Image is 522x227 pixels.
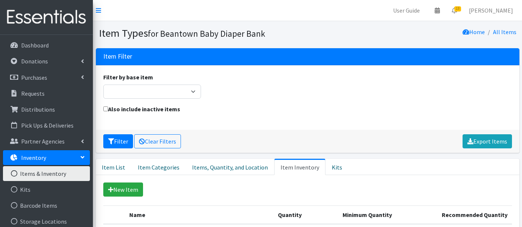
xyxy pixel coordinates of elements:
a: Purchases [3,70,90,85]
a: Kits [325,159,348,175]
button: Filter [103,134,133,148]
a: Barcode Items [3,198,90,213]
a: User Guide [387,3,426,18]
a: Partner Agencies [3,134,90,149]
a: Items & Inventory [3,166,90,181]
a: New Item [103,182,143,197]
p: Pick Ups & Deliveries [21,122,74,129]
a: Kits [3,182,90,197]
a: All Items [493,28,516,36]
th: Minimum Quantity [306,205,396,224]
th: Quantity [255,205,306,224]
input: Also include inactive items [103,106,108,111]
th: Name [125,205,255,224]
a: Dashboard [3,38,90,53]
a: Items, Quantity, and Location [186,159,274,175]
th: Recommended Quantity [396,205,512,224]
a: Clear Filters [134,134,181,148]
a: Requests [3,86,90,101]
a: Distributions [3,102,90,117]
a: Item Inventory [274,159,325,175]
p: Purchases [21,74,47,81]
a: Inventory [3,150,90,165]
p: Distributions [21,106,55,113]
label: Also include inactive items [103,105,180,113]
a: 13 [446,3,463,18]
a: [PERSON_NAME] [463,3,519,18]
h1: Item Types [99,27,305,40]
p: Partner Agencies [21,138,65,145]
h3: Item Filter [103,53,132,60]
label: Filter by base item [103,73,153,82]
span: 13 [454,6,461,11]
img: HumanEssentials [3,5,90,30]
a: Pick Ups & Deliveries [3,118,90,133]
a: Item List [96,159,132,175]
p: Dashboard [21,42,49,49]
a: Item Categories [132,159,186,175]
small: for Beantown Baby Diaper Bank [148,28,265,39]
p: Inventory [21,154,46,161]
a: Home [463,28,485,36]
p: Donations [21,57,48,65]
p: Requests [21,90,45,97]
a: Export Items [463,134,512,148]
a: Donations [3,54,90,69]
